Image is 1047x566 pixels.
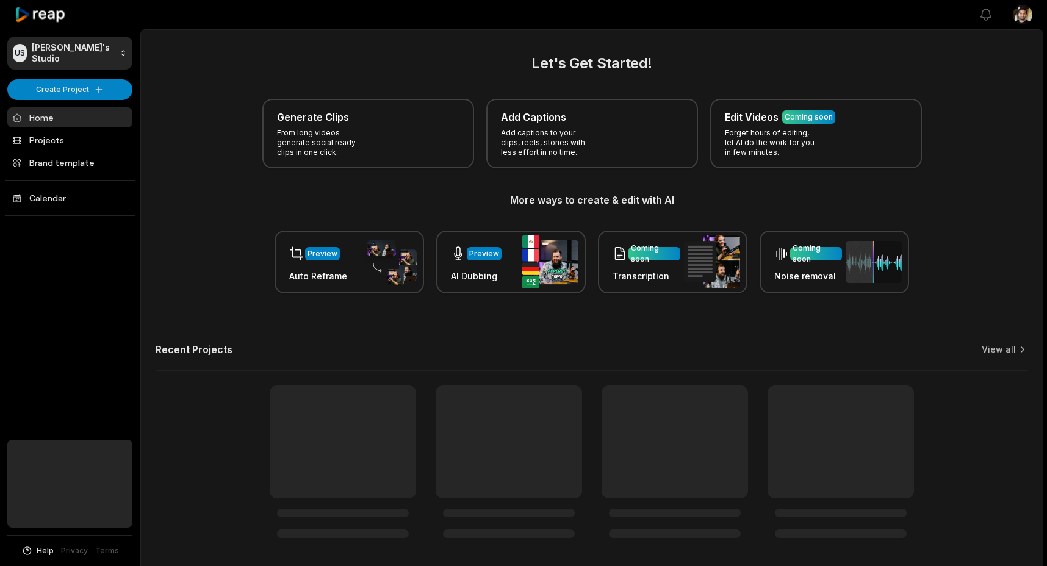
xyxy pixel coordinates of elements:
[37,545,54,556] span: Help
[277,110,349,124] h3: Generate Clips
[7,188,132,208] a: Calendar
[361,238,417,286] img: auto_reframe.png
[21,545,54,556] button: Help
[501,110,566,124] h3: Add Captions
[684,235,740,288] img: transcription.png
[501,128,595,157] p: Add captions to your clips, reels, stories with less effort in no time.
[61,545,88,556] a: Privacy
[289,270,347,282] h3: Auto Reframe
[846,241,902,283] img: noise_removal.png
[451,270,502,282] h3: AI Dubbing
[95,545,119,556] a: Terms
[156,193,1028,207] h3: More ways to create & edit with AI
[7,107,132,127] a: Home
[774,270,842,282] h3: Noise removal
[631,243,678,265] div: Coming soon
[522,235,578,288] img: ai_dubbing.png
[793,243,840,265] div: Coming soon
[613,270,680,282] h3: Transcription
[7,79,132,100] button: Create Project
[156,52,1028,74] h2: Let's Get Started!
[277,128,372,157] p: From long videos generate social ready clips in one click.
[7,130,132,150] a: Projects
[725,110,779,124] h3: Edit Videos
[785,112,833,123] div: Coming soon
[982,343,1016,356] a: View all
[469,248,499,259] div: Preview
[7,152,132,173] a: Brand template
[13,44,27,62] div: US
[32,42,115,64] p: [PERSON_NAME]'s Studio
[156,343,232,356] h2: Recent Projects
[725,128,819,157] p: Forget hours of editing, let AI do the work for you in few minutes.
[308,248,337,259] div: Preview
